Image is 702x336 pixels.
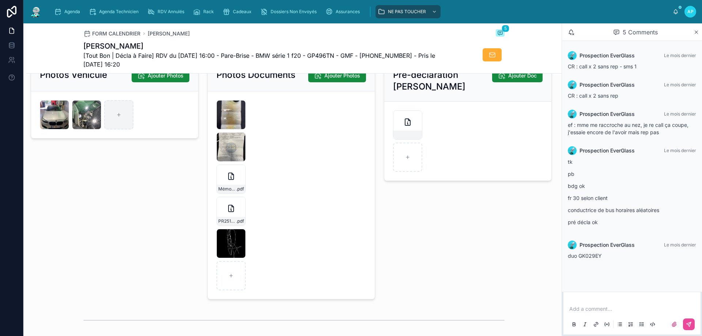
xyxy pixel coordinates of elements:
img: App logo [29,6,42,18]
p: tk [568,158,696,166]
span: Assurances [336,9,360,15]
p: fr 30 selon client [568,194,696,202]
span: ef : mme me raccroche au nez, je re call ça coupe, j'essaie encore de l'avoir mais rep pas [568,122,688,135]
span: Le mois dernier [664,111,696,117]
a: Dossiers Non Envoyés [258,5,322,18]
button: 5 [496,29,505,38]
span: PR2510-1824 [218,218,236,224]
button: Ajouter Doc [492,69,543,82]
span: Ajouter Photos [324,72,360,79]
span: Mémo-Véhicule-assuré-(3) [218,186,236,192]
a: Assurances [323,5,365,18]
h1: [PERSON_NAME] [83,41,450,51]
a: Agenda Technicien [87,5,144,18]
span: Agenda Technicien [99,9,139,15]
a: FORM CALENDRIER [83,30,140,37]
div: scrollable content [48,4,673,20]
span: Prospection EverGlass [580,52,635,59]
a: NE PAS TOUCHER [375,5,441,18]
p: bdg ok [568,182,696,190]
span: CR : call x 2 sans rep [568,93,618,99]
span: Le mois dernier [664,148,696,153]
a: RDV Annulés [145,5,189,18]
h2: Pré-déclaration [PERSON_NAME] [393,69,492,93]
span: Cadeaux [233,9,252,15]
h2: Photos Documents [216,69,295,81]
span: Dossiers Non Envoyés [271,9,317,15]
span: Prospection EverGlass [580,110,635,118]
span: Rack [203,9,214,15]
span: Ajouter Doc [508,72,537,79]
span: RDV Annulés [158,9,184,15]
span: CR : call x 2 sans rep - sms 1 [568,63,637,69]
span: Le mois dernier [664,53,696,58]
span: NE PAS TOUCHER [388,9,426,15]
a: [PERSON_NAME] [148,30,190,37]
span: [Tout Bon | Décla à Faire] RDV du [DATE] 16:00 - Pare-Brise - BMW série 1 f20 - GP496TN - GMF - [... [83,51,450,69]
span: Le mois dernier [664,242,696,248]
a: Cadeaux [220,5,257,18]
span: Prospection EverGlass [580,241,635,249]
span: Ajouter Photos [148,72,184,79]
span: FORM CALENDRIER [92,30,140,37]
h2: Photos Véhicule [40,69,107,81]
a: Rack [191,5,219,18]
span: Agenda [64,9,80,15]
p: conductrice de bus horaires aléatoires [568,206,696,214]
a: Agenda [52,5,85,18]
span: AP [687,9,694,15]
span: duo GK029EY [568,253,602,259]
span: .pdf [236,218,244,224]
span: 5 [502,25,509,32]
span: Le mois dernier [664,82,696,87]
button: Ajouter Photos [132,69,189,82]
span: Prospection EverGlass [580,147,635,154]
button: Ajouter Photos [308,69,366,82]
span: .pdf [236,186,244,192]
p: pb [568,170,696,178]
span: 5 Comments [623,28,658,37]
span: Prospection EverGlass [580,81,635,88]
p: pré décla ok [568,218,696,226]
